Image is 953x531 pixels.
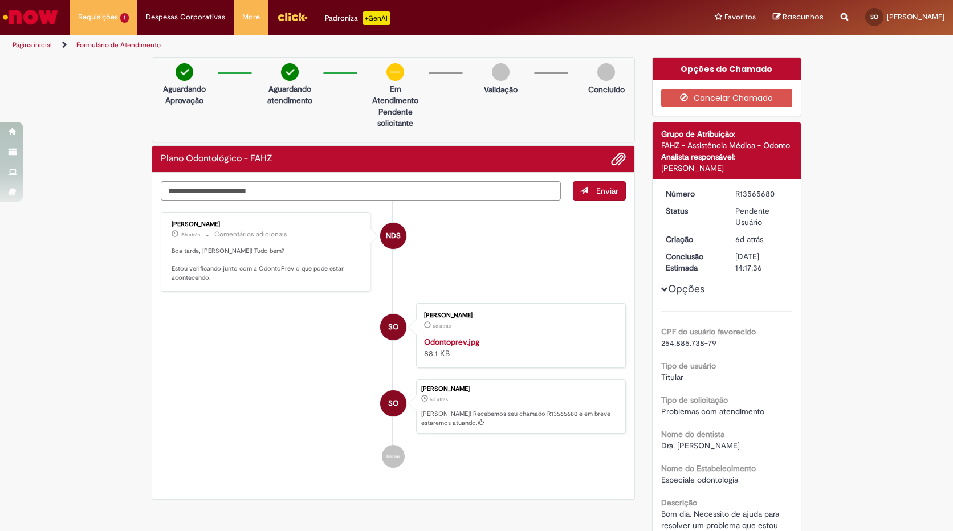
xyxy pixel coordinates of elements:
[380,223,406,249] div: Natan dos Santos Nunes
[661,162,793,174] div: [PERSON_NAME]
[424,312,614,319] div: [PERSON_NAME]
[573,181,626,201] button: Enviar
[661,128,793,140] div: Grupo de Atribuição:
[421,410,620,427] p: [PERSON_NAME]! Recebemos seu chamado R13565680 e em breve estaremos atuando.
[157,83,212,106] p: Aguardando Aprovação
[424,336,614,359] div: 88.1 KB
[172,221,361,228] div: [PERSON_NAME]
[161,201,626,480] ul: Histórico de tíquete
[661,372,683,382] span: Titular
[262,83,317,106] p: Aguardando atendimento
[325,11,390,25] div: Padroniza
[596,186,618,196] span: Enviar
[388,390,398,417] span: SO
[242,11,260,23] span: More
[783,11,824,22] span: Rascunhos
[388,313,398,341] span: SO
[363,11,390,25] p: +GenAi
[661,361,716,371] b: Tipo de usuário
[1,6,60,28] img: ServiceNow
[773,12,824,23] a: Rascunhos
[611,152,626,166] button: Adicionar anexos
[180,231,200,238] span: 15h atrás
[661,338,716,348] span: 254.885.738-79
[661,475,738,485] span: Especiale odontologia
[735,234,763,244] span: 6d atrás
[13,40,52,50] a: Página inicial
[661,395,728,405] b: Tipo de solicitação
[657,205,727,217] dt: Status
[277,8,308,25] img: click_logo_yellow_360x200.png
[735,188,788,199] div: R13565680
[386,63,404,81] img: circle-minus.png
[661,140,793,151] div: FAHZ - Assistência Médica - Odonto
[661,89,793,107] button: Cancelar Chamado
[430,396,448,403] time: 25/09/2025 10:17:33
[735,234,788,245] div: 25/09/2025 10:17:33
[735,205,788,228] div: Pendente Usuário
[380,314,406,340] div: Sandro Viscarde De Oliveira
[161,379,626,434] li: Sandro Viscarde De Oliveira
[661,497,697,508] b: Descrição
[661,429,724,439] b: Nome do dentista
[724,11,756,23] span: Favoritos
[386,222,401,250] span: NDS
[281,63,299,81] img: check-circle-green.png
[161,154,272,164] h2: Plano Odontológico - FAHZ Histórico de tíquete
[180,231,200,238] time: 30/09/2025 15:07:41
[484,84,518,95] p: Validação
[657,188,727,199] dt: Número
[9,35,627,56] ul: Trilhas de página
[368,83,423,106] p: Em Atendimento
[176,63,193,81] img: check-circle-green.png
[588,84,625,95] p: Concluído
[433,322,451,329] time: 25/09/2025 10:17:13
[887,12,944,22] span: [PERSON_NAME]
[146,11,225,23] span: Despesas Corporativas
[597,63,615,81] img: img-circle-grey.png
[657,234,727,245] dt: Criação
[653,58,801,80] div: Opções do Chamado
[735,251,788,273] div: [DATE] 14:17:36
[172,247,361,283] p: Boa tarde, [PERSON_NAME]! Tudo bem? Estou verificando junto com a OdontoPrev o que pode estar aco...
[424,337,479,347] a: Odontoprev.jpg
[76,40,161,50] a: Formulário de Atendimento
[421,386,620,393] div: [PERSON_NAME]
[214,230,287,239] small: Comentários adicionais
[661,326,756,337] b: CPF do usuário favorecido
[161,181,561,201] textarea: Digite sua mensagem aqui...
[368,106,423,129] p: Pendente solicitante
[380,390,406,416] div: Sandro Viscarde De Oliveira
[433,322,451,329] span: 6d atrás
[661,406,764,416] span: Problemas com atendimento
[430,396,448,403] span: 6d atrás
[735,234,763,244] time: 25/09/2025 10:17:33
[661,463,756,473] b: Nome do Estabelecimento
[657,251,727,273] dt: Conclusão Estimada
[661,440,740,451] span: Dra. [PERSON_NAME]
[492,63,510,81] img: img-circle-grey.png
[661,151,793,162] div: Analista responsável:
[78,11,118,23] span: Requisições
[870,13,878,21] span: SO
[120,13,129,23] span: 1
